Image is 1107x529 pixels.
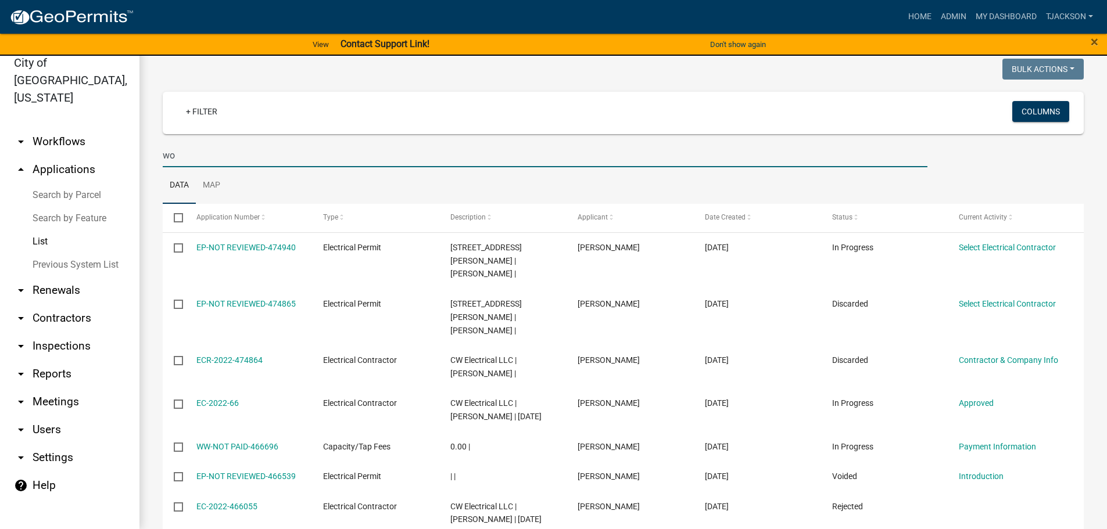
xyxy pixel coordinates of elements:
button: Bulk Actions [1002,59,1084,80]
a: My Dashboard [971,6,1041,28]
datatable-header-cell: Description [439,204,567,232]
span: Current Activity [959,213,1007,221]
span: 08/20/2025 [705,442,729,451]
i: arrow_drop_down [14,135,28,149]
span: Electrical Permit [323,472,381,481]
span: 09/05/2025 [705,398,729,408]
datatable-header-cell: Current Activity [948,204,1075,232]
datatable-header-cell: Applicant [567,204,694,232]
a: Introduction [959,472,1004,481]
i: arrow_drop_down [14,311,28,325]
i: arrow_drop_down [14,395,28,409]
span: Craig Woodlee [578,299,640,308]
strong: Contact Support Link! [341,38,429,49]
span: Application Number [196,213,260,221]
a: WW-NOT PAID-466696 [196,442,278,451]
i: help [14,478,28,492]
span: In Progress [832,398,873,408]
a: Approved [959,398,994,408]
span: Craig Woodlee [578,355,640,365]
span: 1606 HARRY HUGHES RD | Craig Woodlee | [450,299,522,335]
span: Craig Woodlee [578,398,640,408]
span: Discarded [832,299,868,308]
span: Rejected [832,502,863,511]
span: × [1091,34,1098,50]
span: Electrical Permit [323,299,381,308]
a: Home [904,6,936,28]
span: Electrical Permit [323,243,381,252]
span: Type [323,213,338,221]
span: Electrical Contractor [323,502,397,511]
i: arrow_drop_up [14,163,28,177]
a: + Filter [177,101,227,122]
span: CW Electrical LLC | Craig Woodlee | 08/27/2025 [450,502,542,524]
button: Close [1091,35,1098,49]
span: CW Electrical LLC | Craig Woodlee | [450,355,517,378]
a: Contractor & Company Info [959,355,1058,365]
span: 09/08/2025 [705,243,729,252]
a: Admin [936,6,971,28]
i: arrow_drop_down [14,339,28,353]
datatable-header-cell: Application Number [185,204,312,232]
datatable-header-cell: Status [821,204,948,232]
span: Craig Woodlee [578,243,640,252]
span: 1606 HARRY HUGHES RD | Craig Woodlee | [450,243,522,279]
a: EP-NOT REVIEWED-466539 [196,472,296,481]
span: 09/07/2025 [705,355,729,365]
input: Search for applications [163,143,927,167]
i: arrow_drop_down [14,451,28,465]
span: 08/19/2025 [705,502,729,511]
a: EC-2022-66 [196,398,239,408]
span: Electrical Contractor [323,398,397,408]
a: Data [163,167,196,204]
datatable-header-cell: Date Created [694,204,821,232]
span: Date Created [705,213,746,221]
i: arrow_drop_down [14,423,28,437]
datatable-header-cell: Select [163,204,185,232]
span: Status [832,213,852,221]
span: | | [450,472,456,481]
a: TJackson [1041,6,1098,28]
span: 08/20/2025 [705,472,729,481]
a: ECR-2022-474864 [196,355,263,365]
a: EP-NOT REVIEWED-474940 [196,243,296,252]
span: Voided [832,472,857,481]
a: Select Electrical Contractor [959,243,1056,252]
i: arrow_drop_down [14,367,28,381]
button: Don't show again [705,35,771,54]
span: Electrical Contractor [323,355,397,365]
span: Craig Woodlee [578,472,640,481]
span: Applicant [578,213,608,221]
span: Craig Woodlee [578,502,640,511]
a: View [308,35,334,54]
a: Select Electrical Contractor [959,299,1056,308]
span: In Progress [832,442,873,451]
i: arrow_drop_down [14,283,28,297]
span: CW Electrical LLC | Craig Woodlee | 08/28/2025 [450,398,542,421]
span: Kurt Maier [578,442,640,451]
button: Columns [1012,101,1069,122]
datatable-header-cell: Type [312,204,439,232]
span: 0.00 | [450,442,470,451]
a: EP-NOT REVIEWED-474865 [196,299,296,308]
span: Discarded [832,355,868,365]
a: EC-2022-466055 [196,502,257,511]
span: Capacity/Tap Fees [323,442,391,451]
span: Description [450,213,486,221]
span: In Progress [832,243,873,252]
a: Map [196,167,227,204]
a: Payment Information [959,442,1036,451]
span: 09/07/2025 [705,299,729,308]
